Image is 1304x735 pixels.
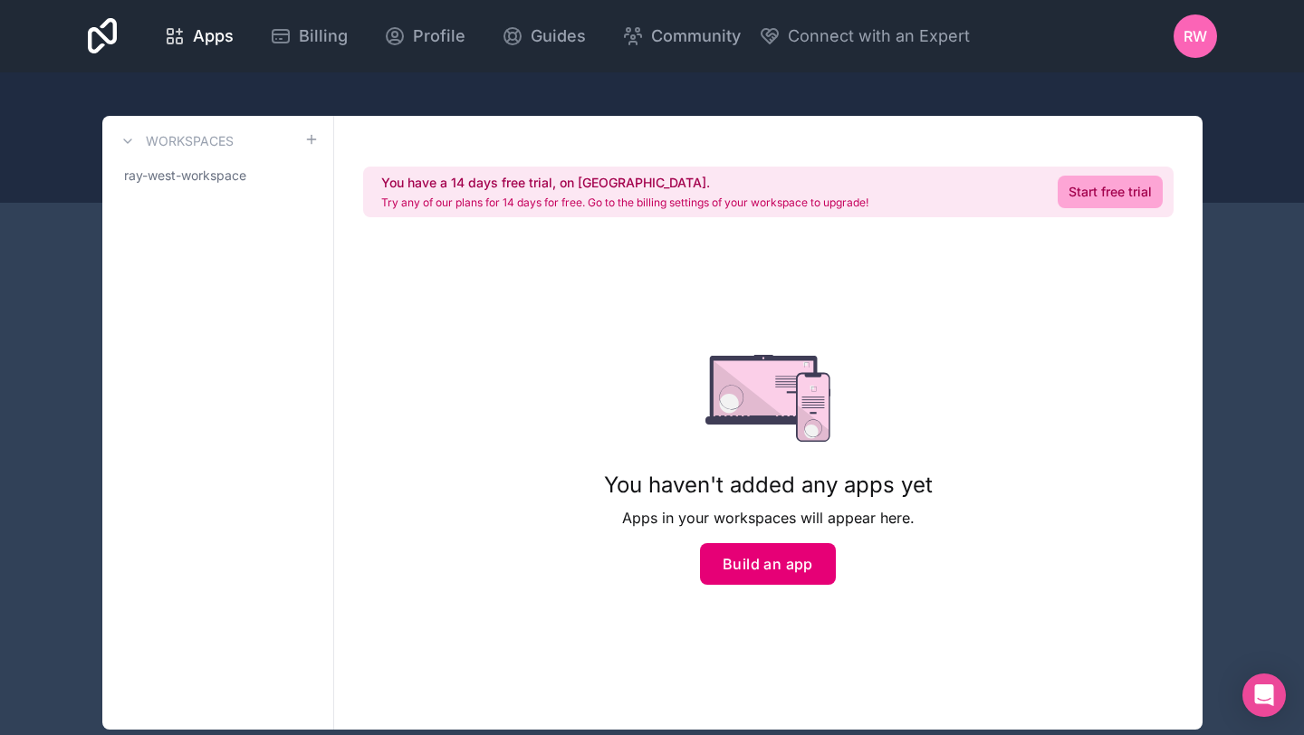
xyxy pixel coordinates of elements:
span: Community [651,24,741,49]
span: ray-west-workspace [124,167,246,185]
a: Workspaces [117,130,234,152]
p: Try any of our plans for 14 days for free. Go to the billing settings of your workspace to upgrade! [381,196,868,210]
span: Profile [413,24,465,49]
img: empty state [705,355,831,442]
h1: You haven't added any apps yet [604,471,933,500]
span: Apps [193,24,234,49]
button: Build an app [700,543,836,585]
a: Start free trial [1058,176,1163,208]
span: Guides [531,24,586,49]
span: RW [1184,25,1207,47]
a: ray-west-workspace [117,159,319,192]
a: Profile [369,16,480,56]
span: Billing [299,24,348,49]
div: Open Intercom Messenger [1242,673,1286,717]
p: Apps in your workspaces will appear here. [604,507,933,529]
a: Community [608,16,755,56]
span: Connect with an Expert [788,24,970,49]
a: Apps [149,16,248,56]
h3: Workspaces [146,132,234,150]
h2: You have a 14 days free trial, on [GEOGRAPHIC_DATA]. [381,174,868,192]
button: Connect with an Expert [759,24,970,49]
a: Billing [255,16,362,56]
a: Guides [487,16,600,56]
